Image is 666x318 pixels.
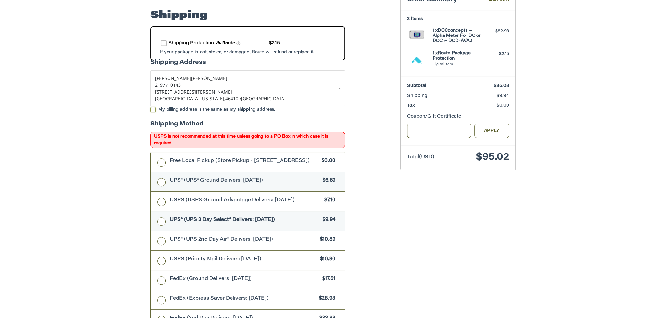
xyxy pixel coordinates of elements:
[476,153,509,162] span: $95.02
[155,89,232,95] span: [STREET_ADDRESS][PERSON_NAME]
[191,75,227,81] span: [PERSON_NAME]
[161,37,335,50] div: route shipping protection selector element
[200,95,225,102] span: [US_STATE],
[407,16,509,22] h3: 2 Items
[170,295,316,303] span: FedEx (Express Saver Delivers: [DATE])
[150,120,204,132] legend: Shipping Method
[433,62,482,67] li: Digital Item
[170,216,320,224] span: UPS® (UPS 3 Day Select® Delivers: [DATE])
[433,28,482,44] h4: 1 x DCCconcepts ~ Alpha Meter For DC or DCC ~ DCD-AVA.1
[474,124,509,138] button: Apply
[321,197,335,204] span: $7.10
[241,95,286,102] span: [GEOGRAPHIC_DATA]
[497,104,509,108] span: $0.00
[407,114,509,120] div: Coupon/Gift Certificate
[484,28,509,35] div: $82.93
[170,236,317,243] span: UPS® (UPS 2nd Day Air® Delivers: [DATE])
[160,50,314,54] span: If your package is lost, stolen, or damaged, Route will refund or replace it.
[155,82,181,88] span: 2197710143
[170,197,322,204] span: USPS (USPS Ground Advantage Delivers: [DATE])
[155,95,200,102] span: [GEOGRAPHIC_DATA],
[169,41,214,45] span: Shipping Protection
[407,94,427,98] span: Shipping
[319,275,335,283] span: $17.51
[225,95,241,102] span: 46410 /
[150,58,206,70] legend: Shipping Address
[319,177,335,184] span: $6.69
[407,124,471,138] input: Gift Certificate or Coupon Code
[497,94,509,98] span: $9.94
[494,84,509,88] span: $85.08
[317,236,335,243] span: $10.89
[318,157,335,165] span: $0.00
[170,177,320,184] span: UPS® (UPS® Ground Delivers: [DATE])
[319,216,335,224] span: $9.94
[236,41,240,45] span: Learn more
[150,9,208,22] h2: Shipping
[155,75,191,81] span: [PERSON_NAME]
[407,84,426,88] span: Subtotal
[269,40,280,47] div: $2.15
[170,157,319,165] span: Free Local Pickup (Store Pickup - [STREET_ADDRESS])
[433,51,482,61] h4: 1 x Route Package Protection
[170,275,319,283] span: FedEx (Ground Delivers: [DATE])
[407,104,415,108] span: Tax
[317,256,335,263] span: $10.90
[150,70,345,106] a: Enter or select a different address
[150,107,345,112] label: My billing address is the same as my shipping address.
[484,51,509,57] div: $2.15
[316,295,335,303] span: $28.98
[407,155,434,160] span: Total (USD)
[150,132,345,148] span: USPS is not recommended at this time unless going to a PO Box in which case it is required
[170,256,317,263] span: USPS (Priority Mail Delivers: [DATE])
